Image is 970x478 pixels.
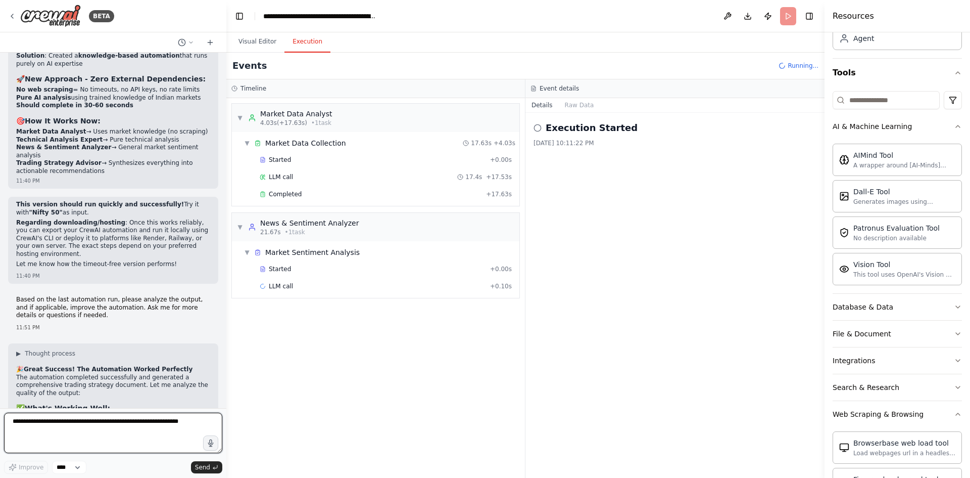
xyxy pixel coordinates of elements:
[833,113,962,140] button: AI & Machine Learning
[853,438,955,448] div: Browserbase web load tool
[25,117,101,125] strong: How It Works Now:
[833,329,891,339] div: File & Document
[16,86,73,93] strong: No web scraping
[833,302,893,312] div: Database & Data
[802,9,816,23] button: Hide right sidebar
[174,36,198,49] button: Switch to previous chat
[29,209,62,216] strong: "Nifty 50"
[244,139,250,147] span: ▼
[16,324,210,331] div: 11:51 PM
[269,173,293,181] span: LLM call
[195,463,210,471] span: Send
[260,119,307,127] span: 4.03s (+17.63s)
[260,228,281,236] span: 21.67s
[853,198,955,206] div: Generates images using OpenAI's Dall-E model.
[471,139,492,147] span: 17.63s
[16,272,210,280] div: 11:40 PM
[269,282,293,290] span: LLM call
[833,347,962,374] button: Integrations
[16,177,210,185] div: 11:40 PM
[16,74,210,84] h3: 🚀
[202,36,218,49] button: Start a new chat
[833,409,924,419] div: Web Scraping & Browsing
[16,260,210,269] p: Let me know how the timeout-free version performs!
[265,138,346,148] div: Market Data Collection
[853,33,874,44] div: Agent
[269,265,291,273] span: Started
[490,265,512,273] span: + 0.00s
[16,219,125,226] strong: Regarding downloading/hosting
[16,136,210,144] li: → Pure technical analysis
[833,121,912,132] div: AI & Machine Learning
[486,190,512,198] span: + 17.63s
[16,94,71,101] strong: Pure AI analysis
[230,31,284,53] button: Visual Editor
[237,114,243,122] span: ▼
[853,234,940,242] div: No description available
[853,259,955,270] div: Vision Tool
[25,75,206,83] strong: New Approach - Zero External Dependencies:
[559,98,600,112] button: Raw Data
[20,5,81,27] img: Logo
[285,228,305,236] span: • 1 task
[269,156,291,164] span: Started
[839,228,849,238] img: PatronusEvalTool
[465,173,482,181] span: 17.4s
[16,201,184,208] strong: This version should run quickly and successfully!
[25,350,75,358] span: Thought process
[311,119,331,127] span: • 1 task
[833,321,962,347] button: File & Document
[16,102,133,109] strong: Should complete in 30-60 seconds
[16,128,210,136] li: → Uses market knowledge (no scraping)
[78,52,180,59] strong: knowledge-based automation
[853,150,955,160] div: AIMind Tool
[16,159,102,166] strong: Trading Strategy Advisor
[240,84,266,93] h3: Timeline
[191,461,222,473] button: Send
[16,374,210,398] p: The automation completed successfully and generated a comprehensive trading strategy document. Le...
[546,121,638,135] h2: Execution Started
[24,366,192,373] strong: Great Success! The Automation Worked Perfectly
[16,219,210,258] p: : Once this works reliably, you can export your CrewAI automation and run it locally using CrewAI...
[263,11,377,21] nav: breadcrumb
[260,218,359,228] div: News & Sentiment Analyzer
[244,248,250,256] span: ▼
[16,116,210,126] h3: 🎯
[833,10,874,22] h4: Resources
[839,191,849,201] img: DallETool
[16,128,86,135] strong: Market Data Analyst
[490,156,512,164] span: + 0.00s
[232,59,267,73] h2: Events
[19,463,43,471] span: Improve
[486,173,512,181] span: + 17.53s
[16,52,210,68] li: : Created a that runs purely on AI expertise
[833,140,962,293] div: AI & Machine Learning
[16,144,210,159] li: → General market sentiment analysis
[494,139,515,147] span: + 4.03s
[203,436,218,451] button: Click to speak your automation idea
[525,98,559,112] button: Details
[4,461,48,474] button: Improve
[853,161,955,169] div: A wrapper around [AI-Minds]([URL][DOMAIN_NAME]). Useful for when you need answers to questions fr...
[237,223,243,231] span: ▼
[16,136,103,143] strong: Technical Analysis Expert
[16,403,210,413] h3: ✅
[833,294,962,320] button: Database & Data
[16,350,75,358] button: ▶Thought process
[16,350,21,358] span: ▶
[265,247,360,257] div: Market Sentiment Analysis
[533,139,816,147] div: [DATE] 10:11:22 PM
[833,356,875,366] div: Integrations
[540,84,579,93] h3: Event details
[839,443,849,453] img: BrowserbaseLoadTool
[833,374,962,401] button: Search & Research
[833,382,899,393] div: Search & Research
[25,404,110,412] strong: What's Working Well:
[16,144,111,151] strong: News & Sentiment Analyzer
[16,201,210,216] p: Try it with as input.
[16,366,210,374] h2: 🎉
[853,271,955,279] div: This tool uses OpenAI's Vision API to describe the contents of an image.
[833,401,962,427] button: Web Scraping & Browsing
[490,282,512,290] span: + 0.10s
[260,109,332,119] div: Market Data Analyst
